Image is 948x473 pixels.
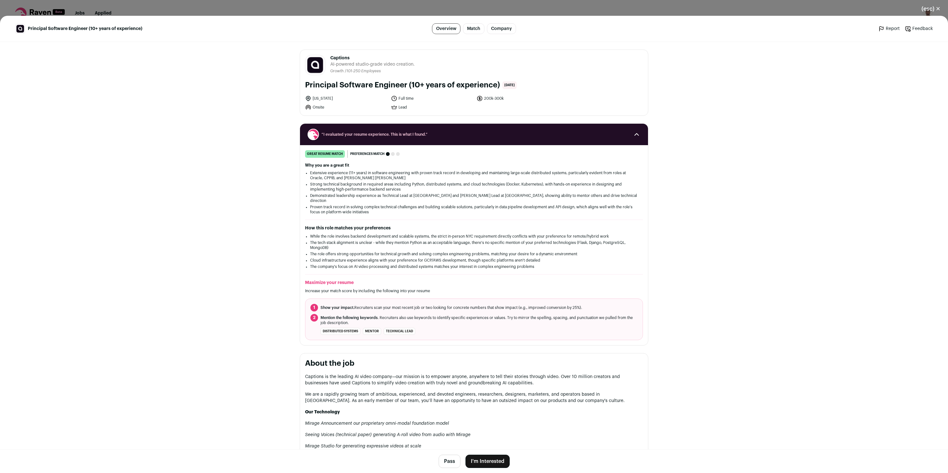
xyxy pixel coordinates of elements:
[905,26,933,32] a: Feedback
[305,80,500,90] h1: Principal Software Engineer (10+ years of experience)
[350,151,385,157] span: Preferences match
[465,455,510,468] button: I'm Interested
[310,193,638,203] li: Demonstrated leadership experience as Technical Lead at [GEOGRAPHIC_DATA] and [PERSON_NAME] Lead ...
[305,444,334,448] a: Mirage Studio
[353,421,449,426] em: our proprietary omni-modal foundation model
[15,24,25,33] img: d80945c425bf7196439264658cca8d8d3426b8907de5e455ce431d0b12c1a8ad.png
[477,95,559,102] li: 200k-300k
[391,104,473,110] li: Lead
[310,304,318,311] span: 1
[305,280,643,286] h2: Maximize your resume
[373,433,471,437] em: generating A-roll video from audio with Mirage
[310,251,638,257] li: The role offers strong opportunities for technical growth and solving complex engineering problem...
[345,69,381,74] li: /
[305,104,387,110] li: Onsite
[305,225,643,231] h2: How this role matches your preferences
[310,314,318,322] span: 2
[439,455,460,468] button: Pass
[384,328,415,335] li: technical lead
[310,258,638,263] li: Cloud infrastructure experience aligns with your preference for GCP/AWS development, though speci...
[914,2,948,16] button: Close modal
[432,23,460,34] a: Overview
[487,23,516,34] a: Company
[330,69,345,74] li: Growth
[321,328,360,335] li: distributed systems
[305,150,345,158] div: great resume match
[321,132,627,137] span: “I evaluated your resume experience. This is what I found.”
[336,444,421,448] em: for generating expressive videos at scale
[305,358,643,369] h2: About the job
[878,26,900,32] a: Report
[363,328,381,335] li: mentor
[321,306,354,310] span: Show your impact.
[346,69,381,73] span: 101-250 Employees
[310,264,638,269] li: The company's focus on AI video processing and distributed systems matches your interest in compl...
[305,433,372,437] a: Seeing Voices (technical paper)
[321,316,378,320] span: Mention the following keywords
[330,55,415,61] span: Captions
[321,315,638,325] span: . Recruiters also use keywords to identify specific experiences or values. Try to mirror the spel...
[310,234,638,239] li: While the role involves backend development and scalable systems, the strict in-person NYC requir...
[305,374,643,386] p: Captions is the leading AI video company—our mission is to empower anyone, anywhere to tell their...
[310,182,638,192] li: Strong technical background in required areas including Python, distributed systems, and cloud te...
[305,55,325,75] img: d80945c425bf7196439264658cca8d8d3426b8907de5e455ce431d0b12c1a8ad.png
[305,421,352,426] a: Mirage Announcement
[28,26,142,32] span: Principal Software Engineer (10+ years of experience)
[305,391,643,404] p: We are a rapidly growing team of ambitious, experienced, and devoted engineers, researchers, desi...
[463,23,484,34] a: Match
[305,95,387,102] li: [US_STATE]
[330,61,415,68] span: AI-powered studio-grade video creation.
[391,95,473,102] li: Full time
[305,163,643,168] h2: Why you are a great fit
[310,170,638,180] li: Extensive experience (11+ years) in software engineering with proven track record in developing a...
[310,240,638,250] li: The tech stack alignment is unclear - while they mention Python as an acceptable language, there'...
[321,305,582,310] span: Recruiters scan your most recent job or two looking for concrete numbers that show impact (e.g., ...
[310,204,638,215] li: Proven track record in solving complex technical challenges and building scalable solutions, part...
[305,410,340,414] strong: Our Technology
[305,288,643,293] p: Increase your match score by including the following into your resume
[502,81,517,89] span: [DATE]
